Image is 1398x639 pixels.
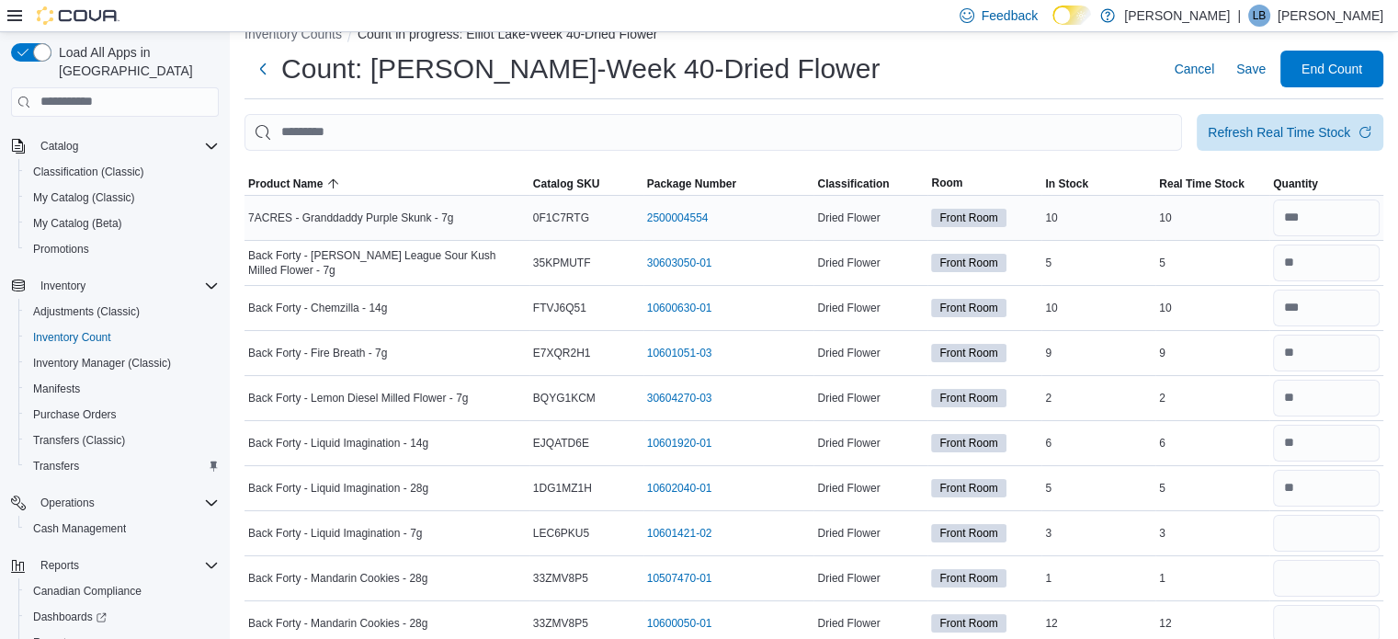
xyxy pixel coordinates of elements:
[40,496,95,510] span: Operations
[26,187,219,209] span: My Catalog (Classic)
[939,255,997,271] span: Front Room
[1278,5,1383,27] p: [PERSON_NAME]
[1041,567,1155,589] div: 1
[939,300,997,316] span: Front Room
[26,301,219,323] span: Adjustments (Classic)
[817,481,880,496] span: Dried Flower
[26,352,219,374] span: Inventory Manager (Classic)
[248,436,428,451] span: Back Forty - Liquid Imagination - 14g
[1052,6,1091,25] input: Dark Mode
[281,51,880,87] h1: Count: [PERSON_NAME]-Week 40-Dried Flower
[26,238,219,260] span: Promotions
[18,453,226,479] button: Transfers
[26,518,133,540] a: Cash Management
[33,190,135,205] span: My Catalog (Classic)
[647,177,736,191] span: Package Number
[248,391,468,405] span: Back Forty - Lemon Diesel Milled Flower - 7g
[931,176,962,190] span: Room
[33,610,107,624] span: Dashboards
[1045,177,1088,191] span: In Stock
[26,212,130,234] a: My Catalog (Beta)
[18,159,226,185] button: Classification (Classic)
[1041,522,1155,544] div: 3
[1273,177,1318,191] span: Quantity
[529,173,643,195] button: Catalog SKU
[1174,60,1214,78] span: Cancel
[33,554,86,576] button: Reports
[1052,25,1053,26] span: Dark Mode
[33,135,85,157] button: Catalog
[4,133,226,159] button: Catalog
[931,614,1006,633] span: Front Room
[1041,477,1155,499] div: 5
[939,435,997,451] span: Front Room
[26,378,87,400] a: Manifests
[931,344,1006,362] span: Front Room
[1155,387,1269,409] div: 2
[26,429,219,451] span: Transfers (Classic)
[248,248,526,278] span: Back Forty - [PERSON_NAME] League Sour Kush Milled Flower - 7g
[1041,342,1155,364] div: 9
[533,211,589,225] span: 0F1C7RTG
[26,161,152,183] a: Classification (Classic)
[33,216,122,231] span: My Catalog (Beta)
[1041,173,1155,195] button: In Stock
[817,571,880,586] span: Dried Flower
[1280,51,1383,87] button: End Count
[1159,177,1244,191] span: Real Time Stock
[26,429,132,451] a: Transfers (Classic)
[26,301,147,323] a: Adjustments (Classic)
[33,165,144,179] span: Classification (Classic)
[647,526,712,541] a: 10601421-02
[1155,252,1269,274] div: 5
[939,615,997,632] span: Front Room
[26,352,178,374] a: Inventory Manager (Classic)
[33,459,79,474] span: Transfers
[40,558,79,573] span: Reports
[33,382,80,396] span: Manifests
[1155,612,1269,634] div: 12
[817,211,880,225] span: Dried Flower
[533,346,591,360] span: E7XQR2H1
[33,242,89,257] span: Promotions
[51,43,219,80] span: Load All Apps in [GEOGRAPHIC_DATA]
[931,389,1006,407] span: Front Room
[37,6,119,25] img: Cova
[1229,51,1273,87] button: Save
[26,518,219,540] span: Cash Management
[33,135,219,157] span: Catalog
[1269,173,1383,195] button: Quantity
[244,173,529,195] button: Product Name
[647,301,712,315] a: 10600630-01
[1197,114,1383,151] button: Refresh Real Time Stock
[533,256,591,270] span: 35KPMUTF
[26,326,219,348] span: Inventory Count
[1155,297,1269,319] div: 10
[33,304,140,319] span: Adjustments (Classic)
[40,139,78,154] span: Catalog
[26,580,219,602] span: Canadian Compliance
[817,616,880,631] span: Dried Flower
[533,177,600,191] span: Catalog SKU
[18,211,226,236] button: My Catalog (Beta)
[33,492,219,514] span: Operations
[248,526,422,541] span: Back Forty - Liquid Imagination - 7g
[982,6,1038,25] span: Feedback
[1155,432,1269,454] div: 6
[939,525,997,542] span: Front Room
[33,521,126,536] span: Cash Management
[533,301,586,315] span: FTVJ6Q51
[817,346,880,360] span: Dried Flower
[26,212,219,234] span: My Catalog (Beta)
[40,279,85,293] span: Inventory
[817,526,880,541] span: Dried Flower
[26,378,219,400] span: Manifests
[939,345,997,361] span: Front Room
[1236,60,1266,78] span: Save
[26,326,119,348] a: Inventory Count
[1237,5,1241,27] p: |
[33,407,117,422] span: Purchase Orders
[26,606,219,628] span: Dashboards
[33,356,171,371] span: Inventory Manager (Classic)
[18,376,226,402] button: Manifests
